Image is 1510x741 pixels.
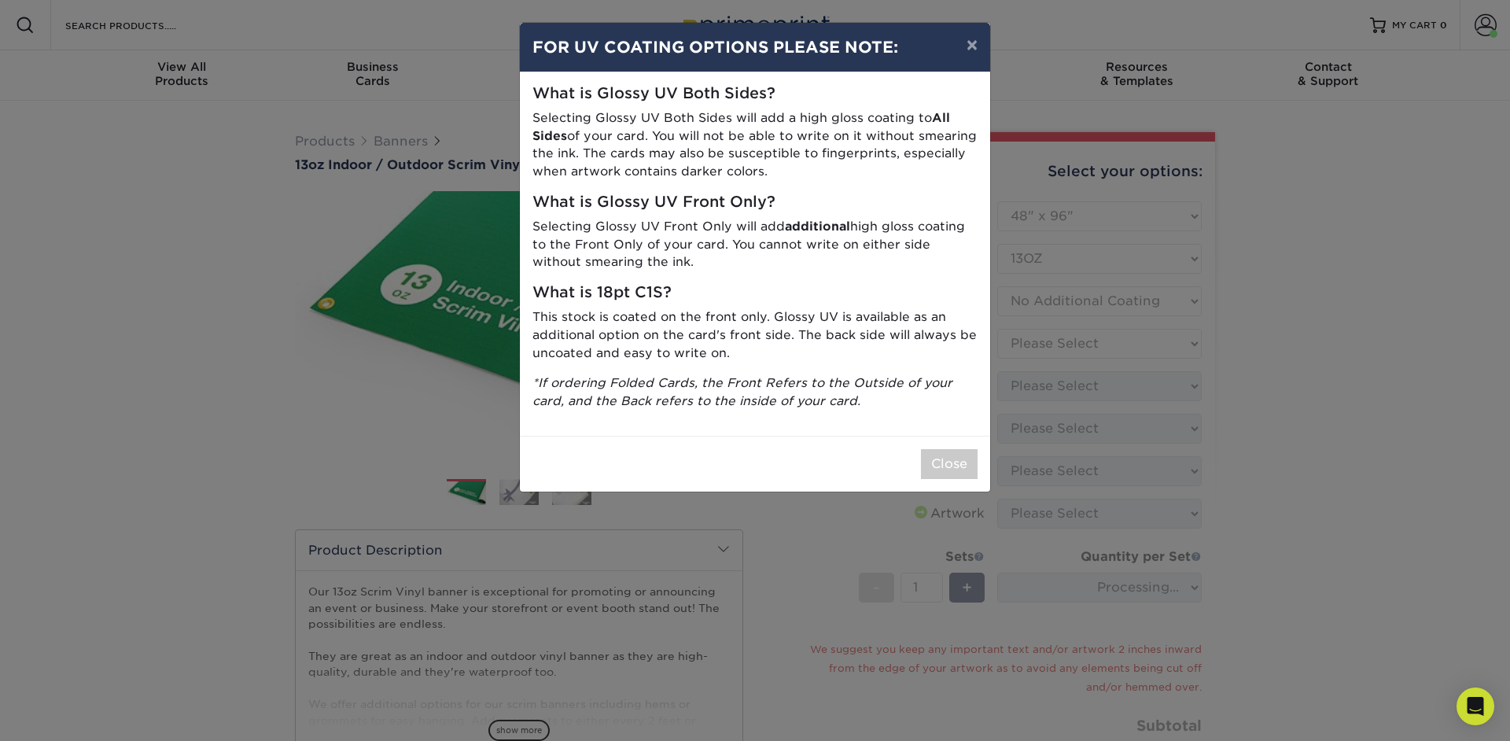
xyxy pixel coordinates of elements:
[532,284,978,302] h5: What is 18pt C1S?
[532,375,952,408] i: *If ordering Folded Cards, the Front Refers to the Outside of your card, and the Back refers to t...
[1457,688,1494,725] div: Open Intercom Messenger
[532,110,950,143] strong: All Sides
[532,85,978,103] h5: What is Glossy UV Both Sides?
[532,35,978,59] h4: FOR UV COATING OPTIONS PLEASE NOTE:
[532,109,978,181] p: Selecting Glossy UV Both Sides will add a high gloss coating to of your card. You will not be abl...
[532,218,978,271] p: Selecting Glossy UV Front Only will add high gloss coating to the Front Only of your card. You ca...
[532,308,978,362] p: This stock is coated on the front only. Glossy UV is available as an additional option on the car...
[954,23,990,67] button: ×
[785,219,850,234] strong: additional
[532,194,978,212] h5: What is Glossy UV Front Only?
[921,449,978,479] button: Close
